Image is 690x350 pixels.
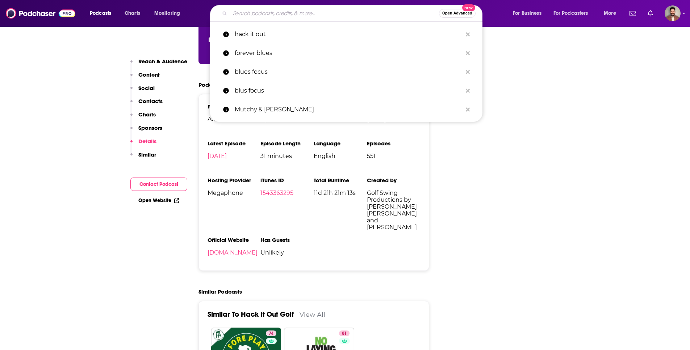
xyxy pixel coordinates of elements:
a: hack it out [210,25,482,44]
button: Contact Podcast [130,178,187,191]
h3: iTunes ID [260,177,314,184]
h3: Has Guests [260,236,314,243]
h3: Official Website [208,236,261,243]
button: Reach & Audience [130,58,187,71]
button: Content [130,71,160,85]
input: Search podcasts, credits, & more... [230,8,439,19]
p: Reach & Audience [138,58,187,65]
p: Charts [138,111,156,118]
button: Charts [130,111,156,124]
h3: Latest Episode [208,140,261,147]
h3: Hosting Provider [208,177,261,184]
h3: Language [314,140,367,147]
p: Mutchy & Denno [235,100,462,119]
button: Similar [130,151,156,165]
h3: Total Runtime [314,177,367,184]
span: Logged in as calmonaghan [665,5,681,21]
span: 551 [367,153,420,159]
span: Monitoring [154,8,180,18]
a: 74 [266,330,276,336]
h3: Episode Length [260,140,314,147]
p: Content [138,71,160,78]
p: blues focus [235,63,462,81]
a: Show notifications dropdown [627,7,639,20]
div: Search podcasts, credits, & more... [217,5,489,22]
button: open menu [149,8,189,19]
p: forever blues [235,44,462,63]
a: blus focus [210,81,482,100]
img: User Profile [665,5,681,21]
span: Golf Swing Productions by [PERSON_NAME] [PERSON_NAME] and [PERSON_NAME] [367,189,420,231]
p: Sponsors [138,124,162,131]
a: blues focus [210,63,482,81]
a: Mutchy & [PERSON_NAME] [210,100,482,119]
a: Charts [120,8,145,19]
a: [DOMAIN_NAME] [208,249,258,256]
h3: Created by [367,177,420,184]
span: 81 [342,330,347,337]
span: Unlikely [260,249,314,256]
button: Open AdvancedNew [439,9,476,18]
a: forever blues [210,44,482,63]
h3: Podcast Status [208,103,261,110]
a: 1543363295 [260,189,293,196]
a: Show notifications dropdown [645,7,656,20]
span: Podcasts [90,8,111,18]
button: Show profile menu [665,5,681,21]
span: Open Advanced [442,12,472,15]
button: open menu [508,8,551,19]
span: Charts [125,8,140,18]
span: 74 [269,330,273,337]
h3: Episodes [367,140,420,147]
p: hack it out [235,25,462,44]
a: [DATE] [208,153,227,159]
span: New [462,4,475,11]
h2: Similar Podcasts [198,288,242,295]
span: For Business [513,8,541,18]
p: Details [138,138,156,145]
span: For Podcasters [553,8,588,18]
a: Similar To Hack It Out Golf [208,310,294,319]
button: open menu [599,8,625,19]
button: open menu [549,8,599,19]
p: Social [138,85,155,91]
button: Details [130,138,156,151]
button: Contacts [130,98,163,111]
p: Contacts [138,98,163,104]
span: English [314,153,367,159]
span: Megaphone [208,189,261,196]
div: Active [208,116,261,123]
span: 31 minutes [260,153,314,159]
span: 11d 21h 21m 13s [314,189,367,196]
h2: Podcast Details [198,81,240,88]
img: Podchaser - Follow, Share and Rate Podcasts [6,7,75,20]
span: More [604,8,616,18]
p: Similar [138,151,156,158]
a: Open Website [138,197,179,204]
button: Social [130,85,155,98]
p: blus focus [235,81,462,100]
button: open menu [85,8,121,19]
button: Sponsors [130,124,162,138]
a: 81 [339,330,350,336]
a: View All [300,311,325,318]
